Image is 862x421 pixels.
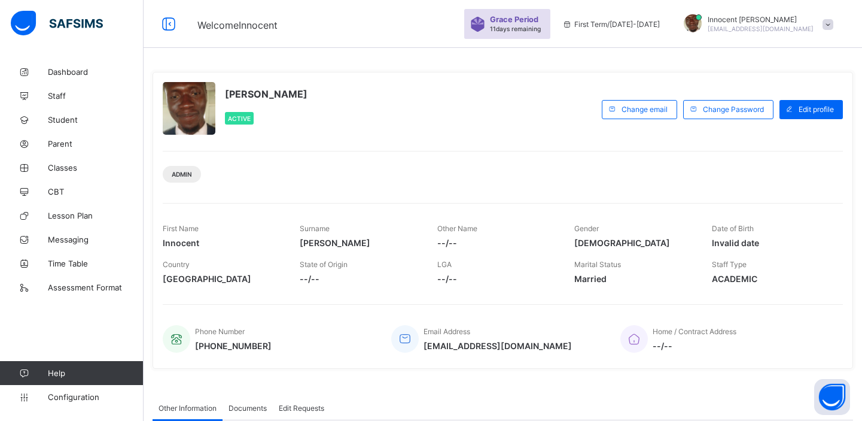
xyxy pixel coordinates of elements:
[672,14,839,34] div: Innocent Elias
[159,404,217,413] span: Other Information
[437,224,477,233] span: Other Name
[300,274,419,284] span: --/--
[300,260,348,269] span: State of Origin
[799,105,834,114] span: Edit profile
[172,171,192,178] span: Admin
[470,17,485,32] img: sticker-purple.71386a28dfed39d6af7621340158ba97.svg
[163,274,282,284] span: [GEOGRAPHIC_DATA]
[562,20,660,29] span: session/term information
[437,238,556,248] span: --/--
[229,404,267,413] span: Documents
[197,19,278,31] span: Welcome Innocent
[228,115,251,122] span: Active
[574,260,621,269] span: Marital Status
[490,15,538,24] span: Grace Period
[437,260,452,269] span: LGA
[48,211,144,220] span: Lesson Plan
[48,235,144,244] span: Messaging
[490,25,541,32] span: 11 days remaining
[814,379,850,415] button: Open asap
[48,67,144,77] span: Dashboard
[48,392,143,402] span: Configuration
[279,404,324,413] span: Edit Requests
[48,139,144,149] span: Parent
[163,260,190,269] span: Country
[712,274,831,284] span: ACADEMIC
[703,105,764,114] span: Change Password
[574,274,693,284] span: Married
[708,25,814,32] span: [EMAIL_ADDRESS][DOMAIN_NAME]
[48,163,144,172] span: Classes
[574,224,599,233] span: Gender
[712,260,747,269] span: Staff Type
[300,224,330,233] span: Surname
[48,91,144,101] span: Staff
[225,88,307,100] span: [PERSON_NAME]
[622,105,668,114] span: Change email
[48,187,144,196] span: CBT
[48,368,143,378] span: Help
[48,259,144,268] span: Time Table
[424,341,572,351] span: [EMAIL_ADDRESS][DOMAIN_NAME]
[653,341,736,351] span: --/--
[437,274,556,284] span: --/--
[712,238,831,248] span: Invalid date
[163,224,199,233] span: First Name
[653,327,736,336] span: Home / Contract Address
[574,238,693,248] span: [DEMOGRAPHIC_DATA]
[48,283,144,292] span: Assessment Format
[708,15,814,24] span: Innocent [PERSON_NAME]
[195,327,245,336] span: Phone Number
[11,11,103,36] img: safsims
[163,238,282,248] span: Innocent
[48,115,144,125] span: Student
[712,224,754,233] span: Date of Birth
[195,341,272,351] span: [PHONE_NUMBER]
[424,327,470,336] span: Email Address
[300,238,419,248] span: [PERSON_NAME]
